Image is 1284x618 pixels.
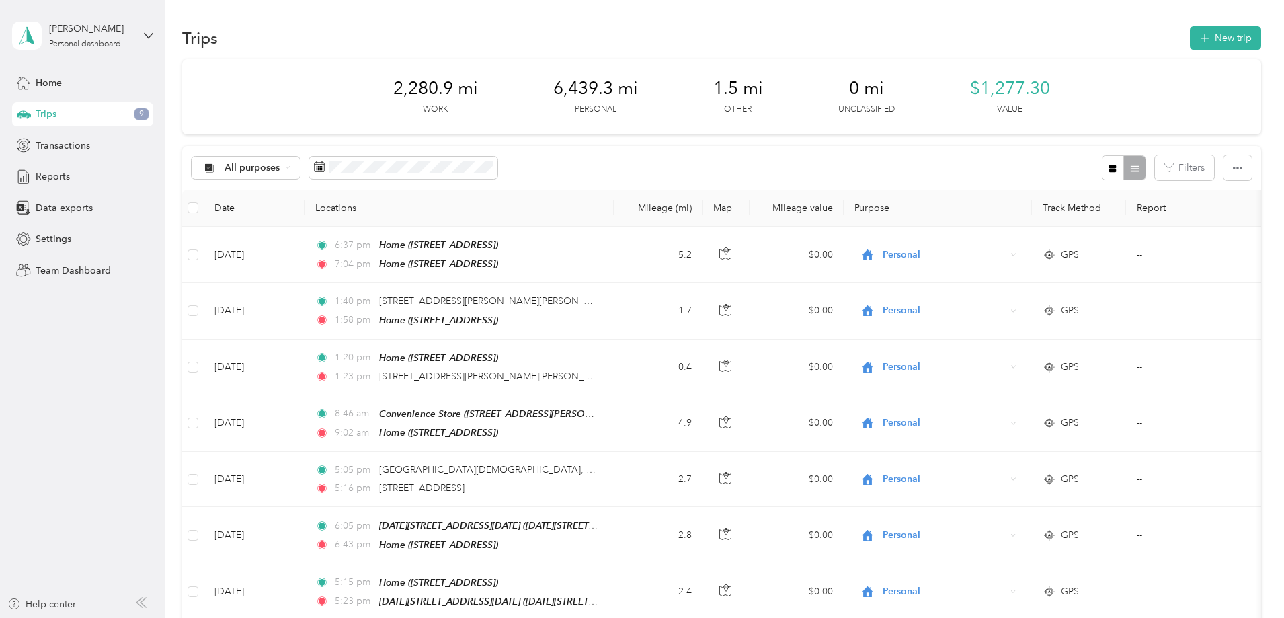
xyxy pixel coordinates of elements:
span: 1:40 pm [335,294,373,309]
td: 2.8 [614,507,703,564]
p: Personal [575,104,616,116]
span: Home ([STREET_ADDRESS]) [379,315,498,325]
span: Team Dashboard [36,264,111,278]
span: Personal [883,303,1006,318]
p: Other [724,104,752,116]
div: [PERSON_NAME] [49,22,133,36]
th: Date [204,190,305,227]
span: Transactions [36,139,90,153]
span: GPS [1061,584,1079,599]
span: 1:20 pm [335,350,373,365]
span: GPS [1061,247,1079,262]
span: 5:05 pm [335,463,373,477]
span: Trips [36,107,56,121]
td: 1.7 [614,283,703,339]
iframe: Everlance-gr Chat Button Frame [1209,543,1284,618]
span: Home ([STREET_ADDRESS]) [379,239,498,250]
td: -- [1126,395,1248,452]
td: $0.00 [750,340,844,395]
td: 5.2 [614,227,703,283]
td: -- [1126,340,1248,395]
span: Personal [883,472,1006,487]
th: Track Method [1032,190,1126,227]
td: -- [1126,227,1248,283]
span: [STREET_ADDRESS][PERSON_NAME][PERSON_NAME] [379,295,614,307]
td: 4.9 [614,395,703,452]
span: GPS [1061,416,1079,430]
td: [DATE] [204,507,305,564]
span: GPS [1061,472,1079,487]
span: Convenience Store ([STREET_ADDRESS][PERSON_NAME][PERSON_NAME]) [379,408,706,420]
span: Home ([STREET_ADDRESS]) [379,352,498,363]
span: [DATE][STREET_ADDRESS][DATE] ([DATE][STREET_ADDRESS][DATE]) [379,596,670,607]
span: Home ([STREET_ADDRESS]) [379,539,498,550]
button: New trip [1190,26,1261,50]
span: 5:23 pm [335,594,373,609]
span: 6,439.3 mi [553,78,638,100]
th: Mileage value [750,190,844,227]
h1: Trips [182,31,218,45]
span: Home [36,76,62,90]
span: GPS [1061,303,1079,318]
th: Map [703,190,750,227]
span: Home ([STREET_ADDRESS]) [379,577,498,588]
span: 2,280.9 mi [393,78,478,100]
span: [STREET_ADDRESS] [379,482,465,494]
span: All purposes [225,163,280,173]
p: Work [423,104,448,116]
span: 1.5 mi [713,78,763,100]
span: GPS [1061,528,1079,543]
span: 6:05 pm [335,518,373,533]
span: 6:37 pm [335,238,373,253]
td: $0.00 [750,283,844,339]
p: Unclassified [838,104,895,116]
span: Settings [36,232,71,246]
td: [DATE] [204,340,305,395]
button: Help center [7,597,76,611]
td: $0.00 [750,395,844,452]
span: [DATE][STREET_ADDRESS][DATE] ([DATE][STREET_ADDRESS][DATE]) [379,520,670,531]
span: GPS [1061,360,1079,375]
button: Filters [1155,155,1214,180]
span: 8:46 am [335,406,373,421]
td: $0.00 [750,227,844,283]
span: Data exports [36,201,93,215]
span: Home ([STREET_ADDRESS]) [379,427,498,438]
td: [DATE] [204,227,305,283]
div: Personal dashboard [49,40,121,48]
th: Report [1126,190,1248,227]
span: 6:43 pm [335,537,373,552]
span: 7:04 pm [335,257,373,272]
span: [STREET_ADDRESS][PERSON_NAME][PERSON_NAME] [379,371,614,382]
span: Personal [883,416,1006,430]
span: 9:02 am [335,426,373,440]
span: 1:23 pm [335,369,373,384]
span: Personal [883,528,1006,543]
span: 5:16 pm [335,481,373,496]
td: 2.7 [614,452,703,507]
td: -- [1126,452,1248,507]
span: $1,277.30 [970,78,1050,100]
td: -- [1126,283,1248,339]
span: Home ([STREET_ADDRESS]) [379,258,498,269]
p: Value [997,104,1022,116]
span: 0 mi [849,78,884,100]
td: $0.00 [750,452,844,507]
span: 5:15 pm [335,575,373,590]
th: Locations [305,190,614,227]
th: Mileage (mi) [614,190,703,227]
td: $0.00 [750,507,844,564]
td: [DATE] [204,452,305,507]
td: -- [1126,507,1248,564]
span: Reports [36,169,70,184]
td: [DATE] [204,283,305,339]
span: Personal [883,360,1006,375]
span: [GEOGRAPHIC_DATA][DEMOGRAPHIC_DATA], [GEOGRAPHIC_DATA], [GEOGRAPHIC_DATA] [379,464,785,475]
span: Personal [883,247,1006,262]
span: 9 [134,108,149,120]
td: 0.4 [614,340,703,395]
span: 1:58 pm [335,313,373,327]
th: Purpose [844,190,1032,227]
span: Personal [883,584,1006,599]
